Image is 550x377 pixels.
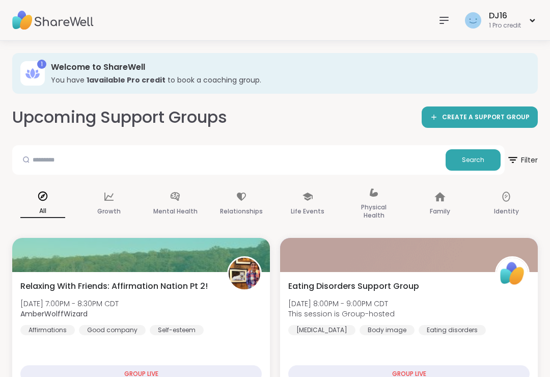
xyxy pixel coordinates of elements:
[20,280,208,292] span: Relaxing With Friends: Affirmation Nation Pt 2!
[79,325,146,335] div: Good company
[489,21,521,30] div: 1 Pro credit
[489,10,521,21] div: DJ16
[20,299,119,309] span: [DATE] 7:00PM - 8:30PM CDT
[422,106,538,128] a: CREATE A SUPPORT GROUP
[360,325,415,335] div: Body image
[20,309,88,319] b: AmberWolffWizard
[288,280,419,292] span: Eating Disorders Support Group
[20,205,65,218] p: All
[20,325,75,335] div: Affirmations
[430,205,450,218] p: Family
[507,145,538,175] button: Filter
[229,258,260,289] img: AmberWolffWizard
[446,149,501,171] button: Search
[465,12,481,29] img: DJ16
[494,205,519,218] p: Identity
[351,201,396,222] p: Physical Health
[150,325,204,335] div: Self-esteem
[97,205,121,218] p: Growth
[12,106,227,129] h2: Upcoming Support Groups
[51,75,524,85] h3: You have to book a coaching group.
[220,205,263,218] p: Relationships
[288,299,395,309] span: [DATE] 8:00PM - 9:00PM CDT
[87,75,166,85] b: 1 available Pro credit
[442,113,530,122] span: CREATE A SUPPORT GROUP
[291,205,324,218] p: Life Events
[12,3,94,38] img: ShareWell Nav Logo
[507,148,538,172] span: Filter
[497,258,528,289] img: ShareWell
[288,309,395,319] span: This session is Group-hosted
[37,60,46,69] div: 1
[419,325,486,335] div: Eating disorders
[51,62,524,73] h3: Welcome to ShareWell
[153,205,198,218] p: Mental Health
[288,325,355,335] div: [MEDICAL_DATA]
[462,155,484,165] span: Search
